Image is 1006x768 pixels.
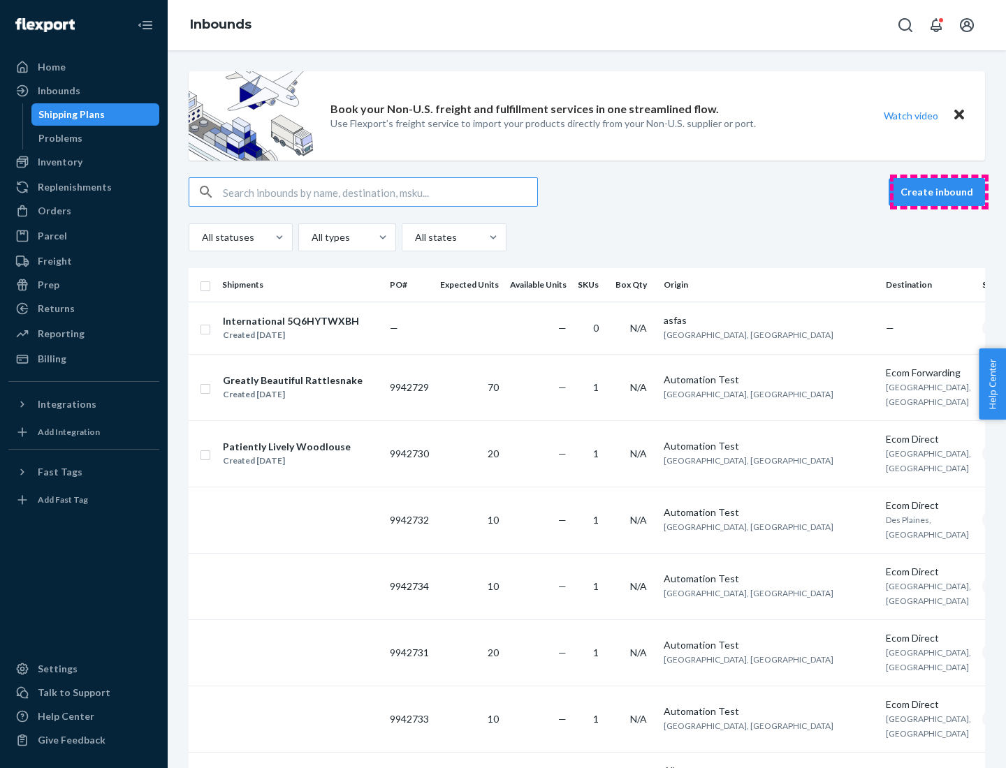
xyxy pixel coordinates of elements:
[8,658,159,680] a: Settings
[558,713,567,725] span: —
[886,581,971,606] span: [GEOGRAPHIC_DATA], [GEOGRAPHIC_DATA]
[310,230,312,244] input: All types
[384,420,435,487] td: 9942730
[886,448,971,473] span: [GEOGRAPHIC_DATA], [GEOGRAPHIC_DATA]
[664,313,875,327] div: asfas
[664,721,833,731] span: [GEOGRAPHIC_DATA], [GEOGRAPHIC_DATA]
[664,522,833,532] span: [GEOGRAPHIC_DATA], [GEOGRAPHIC_DATA]
[950,105,968,126] button: Close
[8,151,159,173] a: Inventory
[384,553,435,619] td: 9942734
[8,297,159,320] a: Returns
[558,448,567,459] span: —
[630,580,647,592] span: N/A
[889,178,985,206] button: Create inbound
[38,709,94,723] div: Help Center
[886,647,971,672] span: [GEOGRAPHIC_DATA], [GEOGRAPHIC_DATA]
[8,323,159,345] a: Reporting
[38,84,80,98] div: Inbounds
[330,117,756,131] p: Use Flexport’s freight service to import your products directly from your Non-U.S. supplier or port.
[8,393,159,415] button: Integrations
[38,733,105,747] div: Give Feedback
[610,268,658,302] th: Box Qty
[390,322,398,334] span: —
[630,381,647,393] span: N/A
[223,387,363,401] div: Created [DATE]
[223,454,351,468] div: Created [DATE]
[414,230,415,244] input: All states
[223,314,359,328] div: International 5Q6HYTWXBH
[886,366,971,380] div: Ecom Forwarding
[664,389,833,399] span: [GEOGRAPHIC_DATA], [GEOGRAPHIC_DATA]
[15,18,75,32] img: Flexport logo
[8,705,159,728] a: Help Center
[38,662,78,676] div: Settings
[8,250,159,272] a: Freight
[217,268,384,302] th: Shipments
[922,11,950,39] button: Open notifications
[488,514,499,526] span: 10
[630,647,647,658] span: N/A
[664,704,875,718] div: Automation Test
[558,647,567,658] span: —
[223,374,363,387] div: Greatly Beautiful Rattlesnake
[886,432,971,446] div: Ecom Direct
[664,373,875,387] div: Automation Test
[488,580,499,592] span: 10
[8,681,159,704] a: Talk to Support
[488,448,499,459] span: 20
[384,354,435,420] td: 9942729
[979,348,1006,420] button: Help Center
[886,515,969,540] span: Des Plaines, [GEOGRAPHIC_DATA]
[38,302,75,316] div: Returns
[330,101,719,117] p: Book your Non-U.S. freight and fulfillment services in one streamlined flow.
[31,103,160,126] a: Shipping Plans
[664,330,833,340] span: [GEOGRAPHIC_DATA], [GEOGRAPHIC_DATA]
[875,105,947,126] button: Watch video
[38,686,110,700] div: Talk to Support
[38,278,59,292] div: Prep
[38,397,96,411] div: Integrations
[593,381,599,393] span: 1
[8,176,159,198] a: Replenishments
[880,268,977,302] th: Destination
[886,565,971,579] div: Ecom Direct
[664,455,833,466] span: [GEOGRAPHIC_DATA], [GEOGRAPHIC_DATA]
[179,5,263,45] ol: breadcrumbs
[664,505,875,519] div: Automation Test
[664,572,875,586] div: Automation Test
[38,180,112,194] div: Replenishments
[593,713,599,725] span: 1
[558,514,567,526] span: —
[664,588,833,598] span: [GEOGRAPHIC_DATA], [GEOGRAPHIC_DATA]
[488,381,499,393] span: 70
[886,714,971,739] span: [GEOGRAPHIC_DATA], [GEOGRAPHIC_DATA]
[593,580,599,592] span: 1
[8,200,159,222] a: Orders
[664,439,875,453] div: Automation Test
[38,352,66,366] div: Billing
[201,230,202,244] input: All statuses
[953,11,981,39] button: Open account menu
[31,127,160,149] a: Problems
[593,514,599,526] span: 1
[593,322,599,334] span: 0
[435,268,504,302] th: Expected Units
[593,448,599,459] span: 1
[630,448,647,459] span: N/A
[38,60,66,74] div: Home
[658,268,880,302] th: Origin
[558,381,567,393] span: —
[488,647,499,658] span: 20
[38,108,105,121] div: Shipping Plans
[38,426,100,438] div: Add Integration
[38,155,82,169] div: Inventory
[384,686,435,752] td: 9942733
[8,729,159,751] button: Give Feedback
[886,697,971,711] div: Ecom Direct
[8,56,159,78] a: Home
[664,654,833,665] span: [GEOGRAPHIC_DATA], [GEOGRAPHIC_DATA]
[630,514,647,526] span: N/A
[8,489,159,511] a: Add Fast Tag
